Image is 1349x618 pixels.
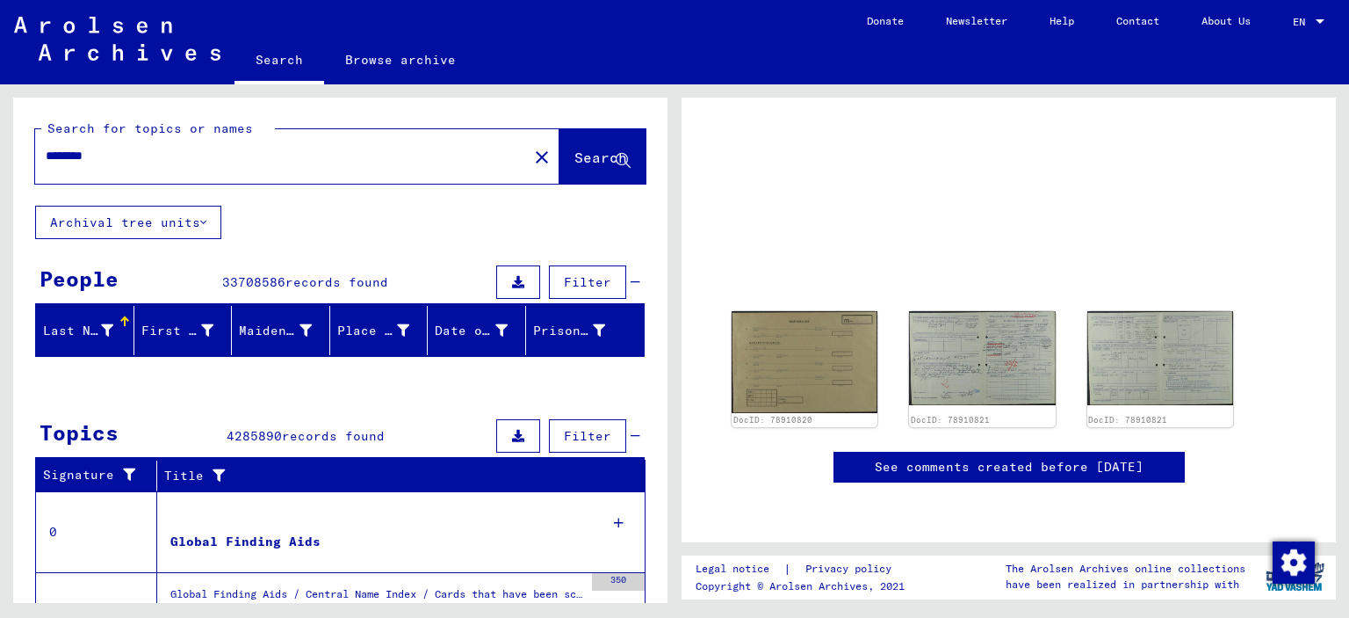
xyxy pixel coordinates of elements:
div: First Name [141,322,214,340]
a: Privacy policy [791,560,913,578]
span: records found [282,428,385,444]
div: Last Name [43,322,113,340]
img: Change consent [1273,542,1315,584]
div: Global Finding Aids [170,533,321,551]
a: Legal notice [696,560,783,578]
div: Last Name [43,316,135,345]
a: Search [234,39,324,84]
span: 4285890 [227,428,282,444]
span: records found [285,274,388,290]
img: yv_logo.png [1262,555,1328,599]
button: Search [559,129,646,184]
mat-header-cell: Last Name [36,306,134,355]
a: See comments created before [DATE] [875,458,1143,476]
span: Filter [564,274,611,290]
mat-header-cell: Place of Birth [330,306,429,355]
div: | [696,560,913,578]
div: Place of Birth [337,316,432,345]
div: Topics [40,417,119,448]
button: Filter [549,419,626,453]
a: DocID: 78910821 [1088,415,1167,425]
mat-icon: close [531,147,552,168]
div: Signature [43,466,143,484]
div: Signature [43,462,161,490]
p: Copyright © Arolsen Archives, 2021 [696,578,913,594]
div: Change consent [1272,541,1314,583]
div: Global Finding Aids / Central Name Index / Cards that have been scanned during first sequential m... [170,586,583,611]
div: Title [164,462,628,490]
td: 0 [36,491,157,572]
p: The Arolsen Archives online collections [1006,561,1245,577]
span: Filter [564,428,611,444]
div: Maiden Name [239,322,312,340]
mat-header-cell: Maiden Name [232,306,330,355]
div: First Name [141,316,236,345]
div: Maiden Name [239,316,334,345]
img: 002.jpg [1087,311,1233,405]
mat-label: Search for topics or names [47,120,253,136]
div: Prisoner # [533,322,606,340]
div: Date of Birth [435,316,530,345]
a: DocID: 78910821 [911,415,990,425]
button: Clear [524,139,559,174]
button: Archival tree units [35,206,221,239]
div: Title [164,467,610,485]
mat-header-cell: First Name [134,306,233,355]
span: Search [574,149,627,166]
img: 001.jpg [909,311,1055,406]
button: Filter [549,265,626,299]
div: 350 [592,573,645,591]
p: have been realized in partnership with [1006,577,1245,593]
img: 001.jpg [732,311,877,413]
div: Date of Birth [435,322,508,340]
a: DocID: 78910820 [733,415,812,425]
mat-header-cell: Date of Birth [428,306,526,355]
span: 33708586 [222,274,285,290]
mat-header-cell: Prisoner # [526,306,645,355]
div: Prisoner # [533,316,628,345]
div: Place of Birth [337,322,410,340]
span: EN [1293,16,1312,28]
img: Arolsen_neg.svg [14,17,220,61]
div: People [40,263,119,294]
a: Browse archive [324,39,477,81]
